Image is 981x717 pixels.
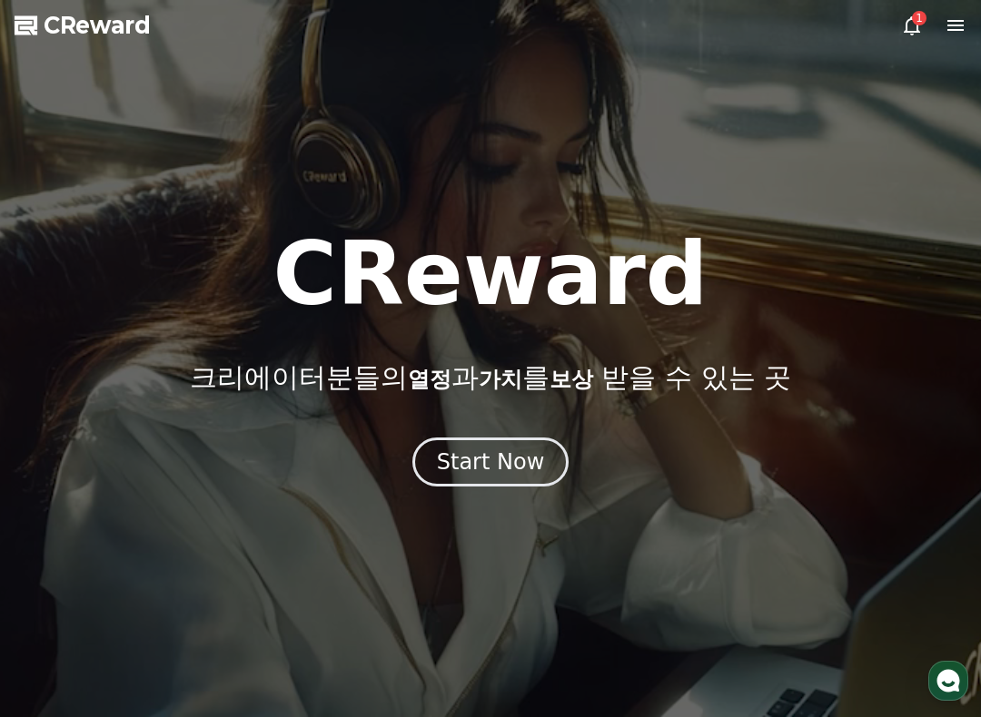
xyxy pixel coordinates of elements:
[412,437,570,486] button: Start Now
[412,456,570,473] a: Start Now
[479,367,522,392] span: 가치
[272,231,708,318] h1: CReward
[44,11,151,40] span: CReward
[901,15,923,36] a: 1
[912,11,926,25] div: 1
[550,367,593,392] span: 보상
[190,361,791,394] p: 크리에이터분들의 과 를 받을 수 있는 곳
[408,367,451,392] span: 열정
[437,447,545,476] div: Start Now
[15,11,151,40] a: CReward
